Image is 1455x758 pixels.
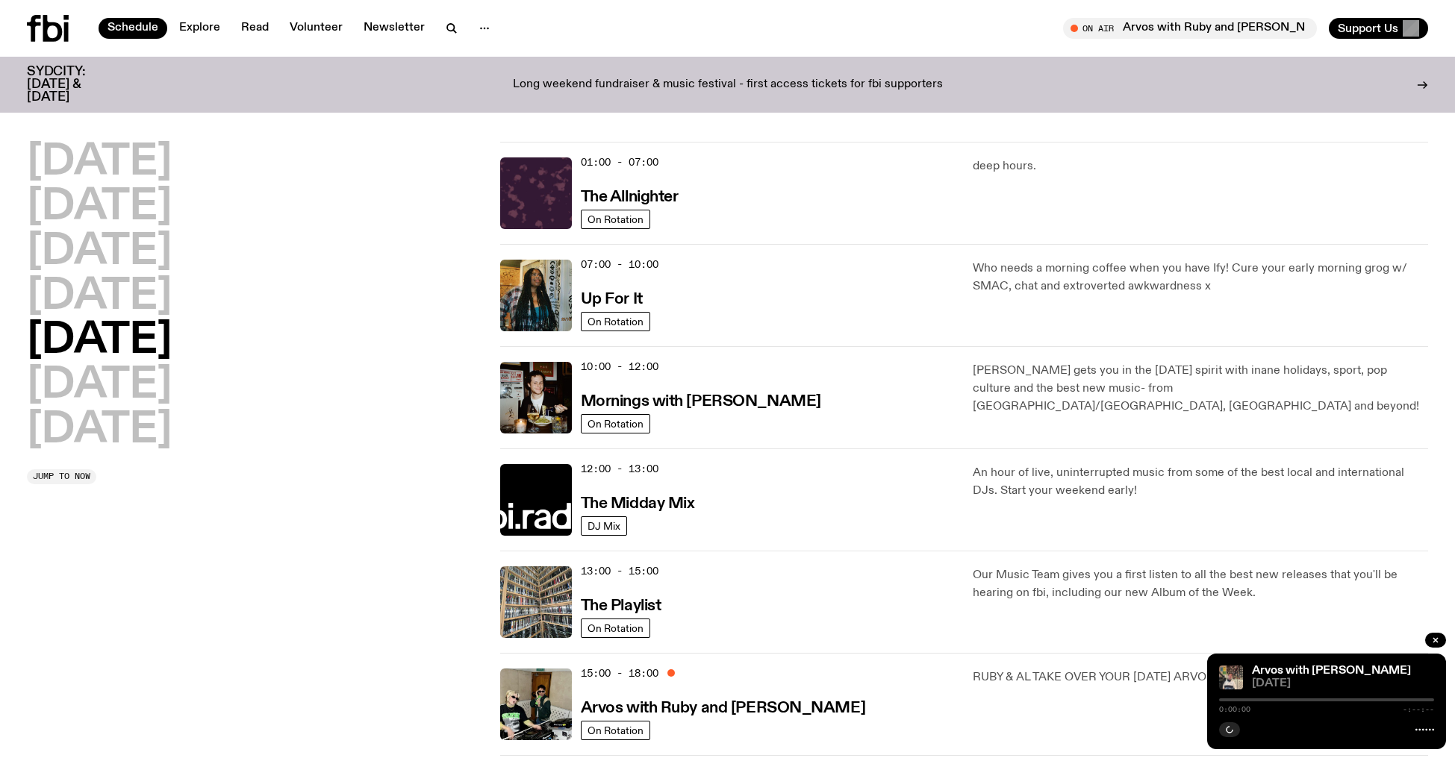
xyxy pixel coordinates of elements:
a: On Rotation [581,721,650,740]
button: Support Us [1329,18,1428,39]
span: -:--:-- [1403,706,1434,713]
img: Ruby wears a Collarbones t shirt and pretends to play the DJ decks, Al sings into a pringles can.... [500,668,572,740]
p: Our Music Team gives you a first listen to all the best new releases that you'll be hearing on fb... [973,566,1428,602]
p: Long weekend fundraiser & music festival - first access tickets for fbi supporters [513,78,943,92]
h3: The Midday Mix [581,496,695,512]
span: 0:00:00 [1219,706,1250,713]
span: 01:00 - 07:00 [581,155,658,169]
p: [PERSON_NAME] gets you in the [DATE] spirit with inane holidays, sport, pop culture and the best ... [973,362,1428,416]
h3: Up For It [581,292,643,307]
a: On Rotation [581,414,650,433]
span: 07:00 - 10:00 [581,257,658,272]
span: Jump to now [33,472,90,480]
button: [DATE] [27,231,172,273]
p: Who needs a morning coffee when you have Ify! Cure your early morning grog w/ SMAC, chat and extr... [973,260,1428,295]
img: Sam blankly stares at the camera, brightly lit by a camera flash wearing a hat collared shirt and... [500,362,572,433]
button: [DATE] [27,142,172,184]
p: deep hours. [973,157,1428,175]
a: On Rotation [581,210,650,229]
a: The Midday Mix [581,493,695,512]
span: On Rotation [588,724,644,736]
a: The Playlist [581,595,661,614]
a: Arvos with [PERSON_NAME] [1252,665,1411,677]
h3: The Playlist [581,598,661,614]
h3: The Allnighter [581,189,679,205]
span: On Rotation [588,316,644,327]
button: [DATE] [27,365,172,407]
a: Newsletter [355,18,434,39]
button: On AirArvos with Ruby and [PERSON_NAME] [1063,18,1317,39]
button: [DATE] [27,187,172,228]
button: [DATE] [27,320,172,362]
span: On Rotation [588,622,644,633]
span: [DATE] [1252,678,1434,689]
a: On Rotation [581,618,650,638]
span: On Rotation [588,418,644,429]
span: DJ Mix [588,520,620,531]
h3: Mornings with [PERSON_NAME] [581,394,821,410]
a: Up For It [581,289,643,307]
a: Schedule [99,18,167,39]
a: The Allnighter [581,187,679,205]
p: RUBY & AL TAKE OVER YOUR [DATE] ARVOS! [973,668,1428,686]
span: 12:00 - 13:00 [581,462,658,476]
button: [DATE] [27,276,172,318]
a: Explore [170,18,229,39]
span: 10:00 - 12:00 [581,360,658,374]
span: Support Us [1338,22,1398,35]
span: 13:00 - 15:00 [581,564,658,578]
img: Ify - a Brown Skin girl with black braided twists, looking up to the side with her tongue stickin... [500,260,572,331]
button: [DATE] [27,410,172,451]
a: Volunteer [281,18,352,39]
a: On Rotation [581,312,650,331]
span: 15:00 - 18:00 [581,666,658,680]
h3: SYDCITY: [DATE] & [DATE] [27,66,122,104]
a: Read [232,18,278,39]
span: On Rotation [588,213,644,225]
a: Arvos with Ruby and [PERSON_NAME] [581,698,865,716]
p: An hour of live, uninterrupted music from some of the best local and international DJs. Start you... [973,464,1428,500]
button: Jump to now [27,469,96,484]
a: DJ Mix [581,516,627,536]
h3: Arvos with Ruby and [PERSON_NAME] [581,701,865,716]
img: A corner shot of the fbi music library [500,566,572,638]
a: Mornings with [PERSON_NAME] [581,391,821,410]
